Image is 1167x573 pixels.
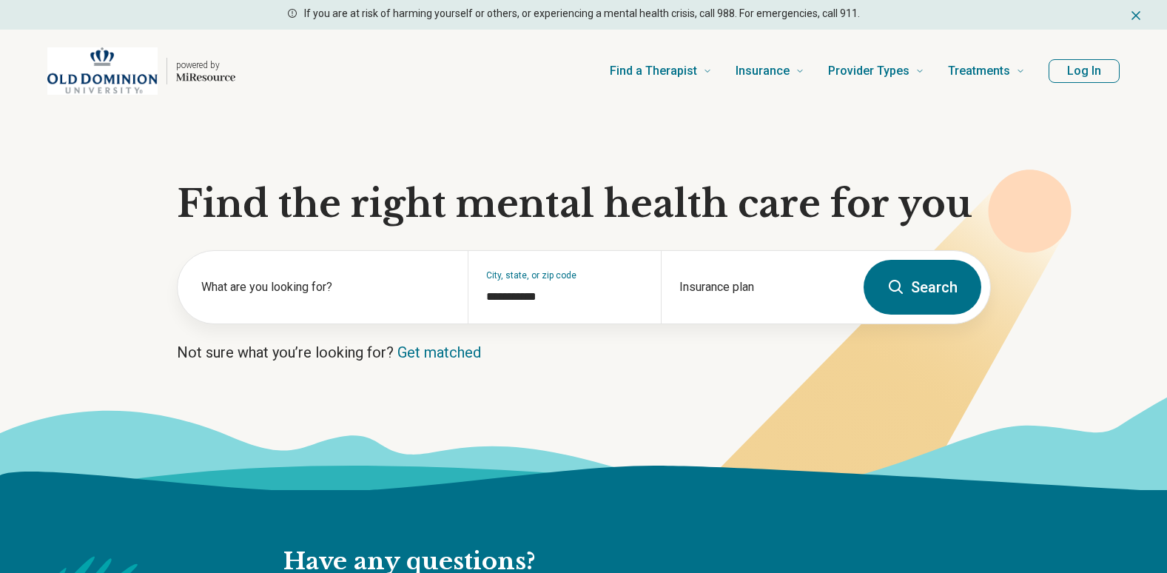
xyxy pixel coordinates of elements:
[176,59,235,71] p: powered by
[1129,6,1143,24] button: Dismiss
[828,41,924,101] a: Provider Types
[1049,59,1120,83] button: Log In
[201,278,450,296] label: What are you looking for?
[948,41,1025,101] a: Treatments
[948,61,1010,81] span: Treatments
[304,6,860,21] p: If you are at risk of harming yourself or others, or experiencing a mental health crisis, call 98...
[47,47,235,95] a: Home page
[177,182,991,227] h1: Find the right mental health care for you
[864,260,981,315] button: Search
[177,342,991,363] p: Not sure what you’re looking for?
[610,61,697,81] span: Find a Therapist
[736,61,790,81] span: Insurance
[610,41,712,101] a: Find a Therapist
[828,61,909,81] span: Provider Types
[397,344,481,361] a: Get matched
[736,41,804,101] a: Insurance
